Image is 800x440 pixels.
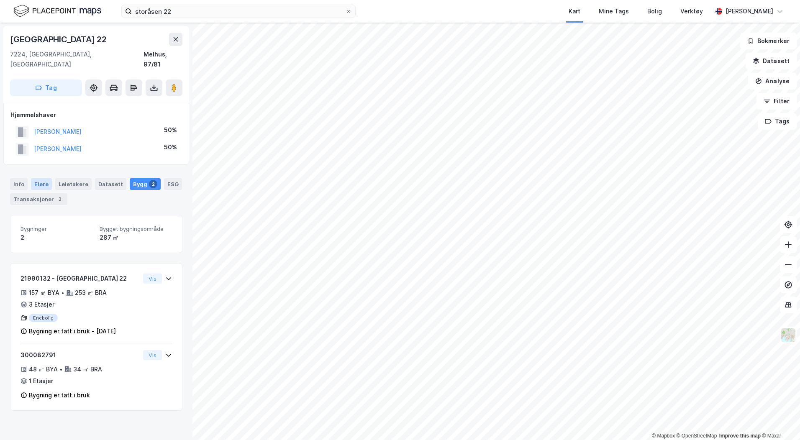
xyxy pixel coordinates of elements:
[748,73,797,90] button: Analyse
[29,364,58,374] div: 48 ㎡ BYA
[746,53,797,69] button: Datasett
[29,299,54,310] div: 3 Etasjer
[21,233,93,243] div: 2
[95,178,126,190] div: Datasett
[55,178,92,190] div: Leietakere
[652,433,675,439] a: Mapbox
[164,178,182,190] div: ESG
[21,350,140,360] div: 300082791
[719,433,761,439] a: Improve this map
[758,113,797,130] button: Tags
[780,327,796,343] img: Z
[647,6,662,16] div: Bolig
[10,178,28,190] div: Info
[164,142,177,152] div: 50%
[740,33,797,49] button: Bokmerker
[29,326,116,336] div: Bygning er tatt i bruk - [DATE]
[677,433,717,439] a: OpenStreetMap
[100,225,172,233] span: Bygget bygningsområde
[10,49,144,69] div: 7224, [GEOGRAPHIC_DATA], [GEOGRAPHIC_DATA]
[21,274,140,284] div: 21990132 - [GEOGRAPHIC_DATA] 22
[29,288,59,298] div: 157 ㎡ BYA
[29,390,90,400] div: Bygning er tatt i bruk
[132,5,345,18] input: Søk på adresse, matrikkel, gårdeiere, leietakere eller personer
[59,366,63,373] div: •
[756,93,797,110] button: Filter
[31,178,52,190] div: Eiere
[10,110,182,120] div: Hjemmelshaver
[13,4,101,18] img: logo.f888ab2527a4732fd821a326f86c7f29.svg
[10,33,108,46] div: [GEOGRAPHIC_DATA] 22
[599,6,629,16] div: Mine Tags
[143,274,162,284] button: Vis
[21,225,93,233] span: Bygninger
[144,49,182,69] div: Melhus, 97/81
[10,193,67,205] div: Transaksjoner
[680,6,703,16] div: Verktøy
[100,233,172,243] div: 287 ㎡
[758,400,800,440] div: Kontrollprogram for chat
[29,376,53,386] div: 1 Etasjer
[61,289,64,296] div: •
[130,178,161,190] div: Bygg
[56,195,64,203] div: 3
[164,125,177,135] div: 50%
[143,350,162,360] button: Vis
[10,79,82,96] button: Tag
[726,6,773,16] div: [PERSON_NAME]
[73,364,102,374] div: 34 ㎡ BRA
[149,180,157,188] div: 2
[758,400,800,440] iframe: Chat Widget
[75,288,107,298] div: 253 ㎡ BRA
[569,6,580,16] div: Kart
